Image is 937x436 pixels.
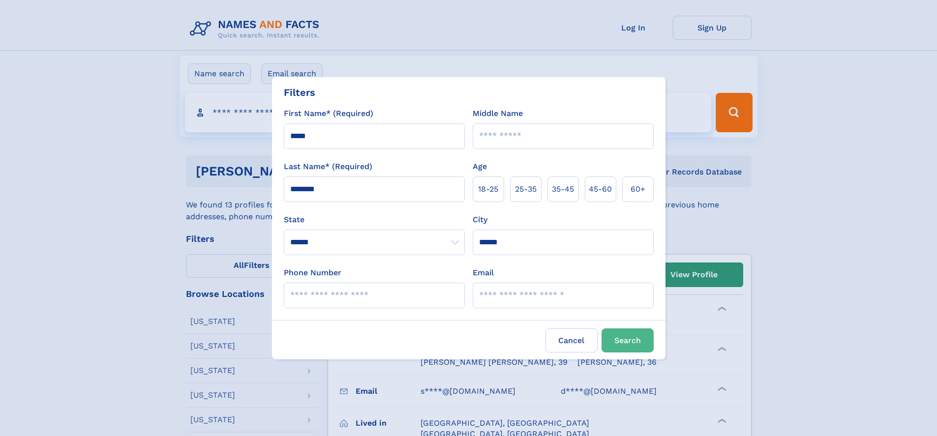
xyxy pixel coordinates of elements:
label: Cancel [545,328,598,352]
span: 18‑25 [478,183,498,195]
label: Age [473,161,487,173]
span: 60+ [631,183,645,195]
div: Filters [284,85,315,100]
label: Last Name* (Required) [284,161,372,173]
label: City [473,214,487,226]
label: State [284,214,465,226]
button: Search [602,328,654,352]
label: Middle Name [473,108,523,119]
span: 35‑45 [552,183,574,195]
span: 45‑60 [589,183,612,195]
label: Email [473,267,494,279]
label: First Name* (Required) [284,108,373,119]
label: Phone Number [284,267,341,279]
span: 25‑35 [515,183,537,195]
